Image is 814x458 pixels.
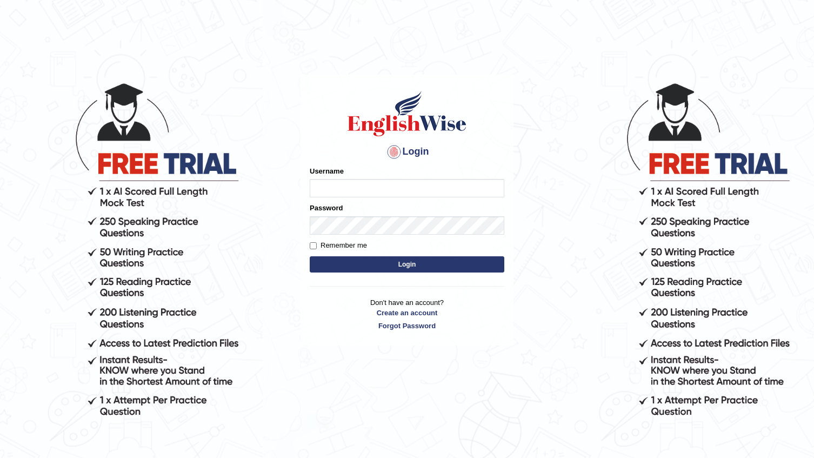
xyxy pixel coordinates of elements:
button: Login [310,256,504,273]
a: Create an account [310,308,504,318]
h4: Login [310,143,504,161]
img: Logo of English Wise sign in for intelligent practice with AI [345,89,469,138]
p: Don't have an account? [310,297,504,331]
label: Password [310,203,343,213]
label: Remember me [310,240,367,251]
input: Remember me [310,242,317,249]
label: Username [310,166,344,176]
a: Forgot Password [310,321,504,331]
